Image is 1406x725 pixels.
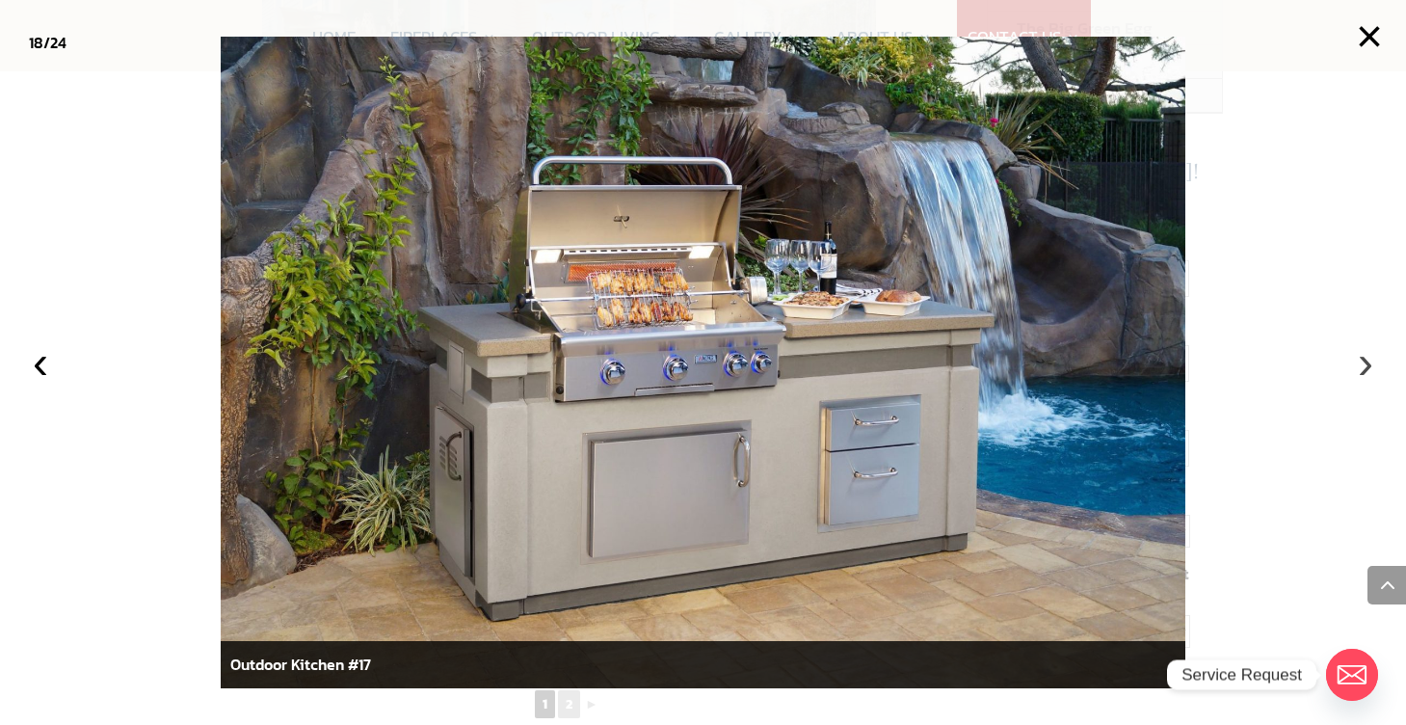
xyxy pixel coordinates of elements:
[50,31,66,54] span: 24
[29,31,43,54] span: 18
[1344,341,1387,384] button: ›
[19,341,62,384] button: ‹
[221,37,1186,689] img: outdoorkitchenjaxAOG1-scaled.jpeg
[29,29,66,57] div: /
[221,641,1186,688] div: Outdoor Kitchen #17
[1348,15,1391,58] button: ×
[1326,649,1378,701] a: Email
